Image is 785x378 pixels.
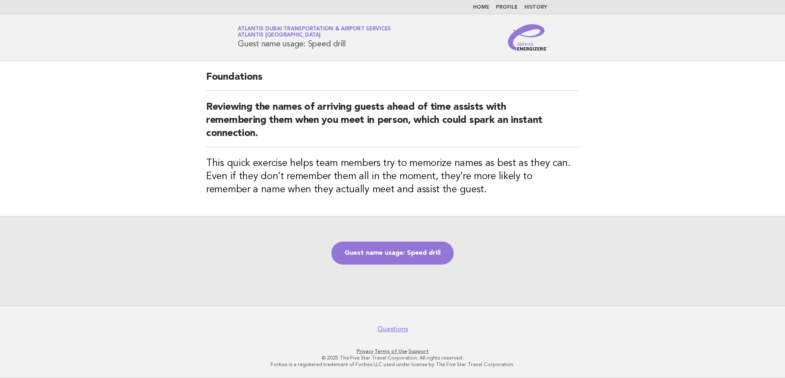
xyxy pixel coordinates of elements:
[238,26,391,38] a: Atlantis Dubai Transportation & Airport ServicesAtlantis [GEOGRAPHIC_DATA]
[206,157,579,196] h3: This quick exercise helps team members try to memorize names as best as they can. Even if they do...
[524,5,547,10] a: History
[508,24,547,51] img: Service Energizers
[496,5,518,10] a: Profile
[331,242,454,265] a: Guest name usage: Speed drill
[206,71,579,91] h2: Foundations
[357,348,373,354] a: Privacy
[206,101,579,147] h2: Reviewing the names of arriving guests ahead of time assists with remembering them when you meet ...
[374,348,407,354] a: Terms of Use
[141,361,644,368] p: Forbes is a registered trademark of Forbes LLC used under license by The Five Star Travel Corpora...
[409,348,429,354] a: Support
[377,325,408,333] a: Questions
[141,348,644,355] p: · ·
[141,355,644,361] p: © 2025 The Five Star Travel Corporation. All rights reserved.
[238,27,391,48] h1: Guest name usage: Speed drill
[473,5,489,10] a: Home
[238,33,321,38] span: Atlantis [GEOGRAPHIC_DATA]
